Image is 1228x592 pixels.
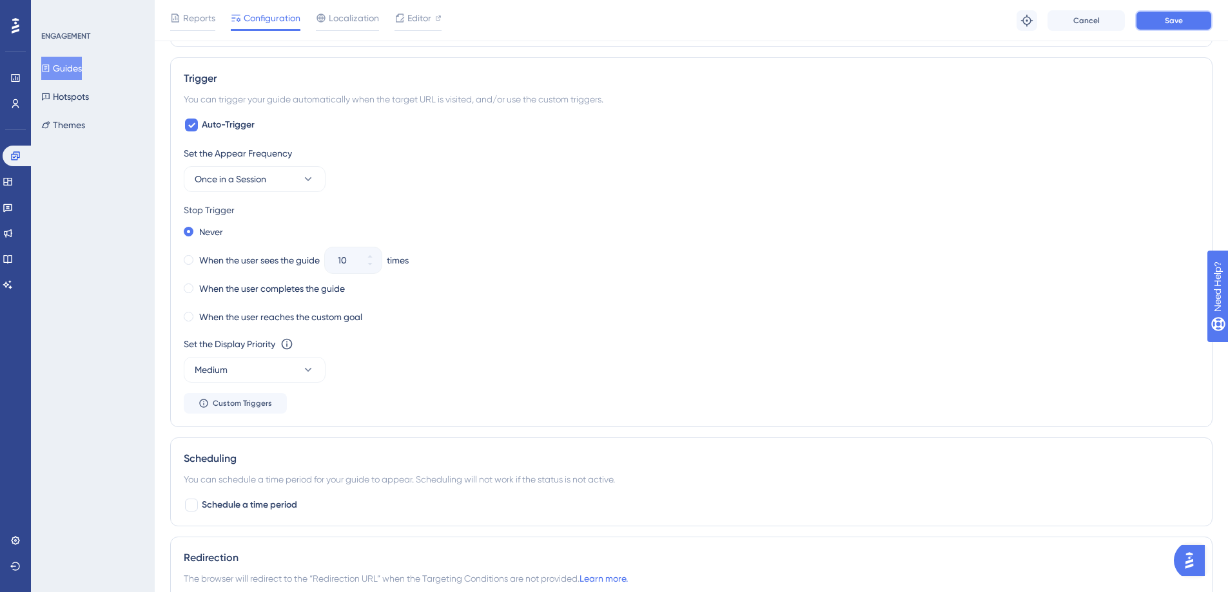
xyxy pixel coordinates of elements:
[41,31,90,41] div: ENGAGEMENT
[184,146,1199,161] div: Set the Appear Frequency
[41,113,85,137] button: Themes
[1165,15,1183,26] span: Save
[329,10,379,26] span: Localization
[184,71,1199,86] div: Trigger
[580,573,628,584] a: Learn more.
[199,281,345,296] label: When the user completes the guide
[183,10,215,26] span: Reports
[387,253,409,268] div: times
[41,85,89,108] button: Hotspots
[184,166,326,192] button: Once in a Session
[184,357,326,383] button: Medium
[202,497,297,513] span: Schedule a time period
[30,3,81,19] span: Need Help?
[244,10,300,26] span: Configuration
[184,571,628,586] span: The browser will redirect to the “Redirection URL” when the Targeting Conditions are not provided.
[184,393,287,414] button: Custom Triggers
[1135,10,1213,31] button: Save
[213,398,272,408] span: Custom Triggers
[407,10,431,26] span: Editor
[195,171,266,187] span: Once in a Session
[195,362,228,377] span: Medium
[1174,541,1213,580] iframe: UserGuiding AI Assistant Launcher
[184,91,1199,107] div: You can trigger your guide automatically when the target URL is visited, and/or use the custom tr...
[202,117,255,133] span: Auto-Trigger
[184,451,1199,466] div: Scheduling
[184,202,1199,218] div: Stop Trigger
[1073,15,1100,26] span: Cancel
[1048,10,1125,31] button: Cancel
[184,472,1199,487] div: You can schedule a time period for your guide to appear. Scheduling will not work if the status i...
[199,224,223,240] label: Never
[199,309,362,325] label: When the user reaches the custom goal
[184,550,1199,566] div: Redirection
[199,253,320,268] label: When the user sees the guide
[184,336,275,352] div: Set the Display Priority
[41,57,82,80] button: Guides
